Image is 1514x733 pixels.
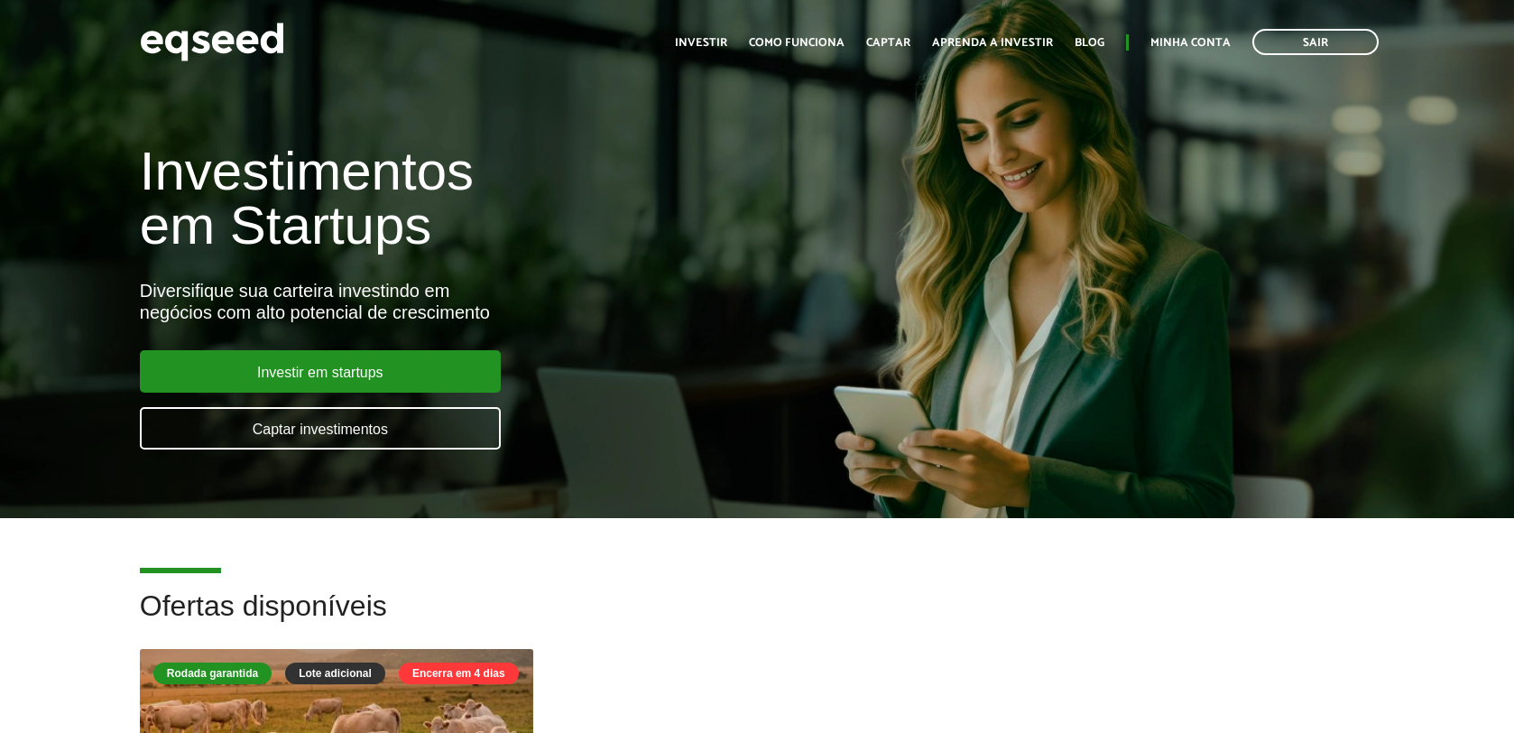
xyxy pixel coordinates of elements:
div: Diversifique sua carteira investindo em negócios com alto potencial de crescimento [140,280,870,323]
img: EqSeed [140,18,284,66]
h1: Investimentos em Startups [140,144,870,253]
a: Minha conta [1150,37,1231,49]
a: Blog [1075,37,1104,49]
a: Aprenda a investir [932,37,1053,49]
div: Lote adicional [285,663,385,684]
a: Investir em startups [140,350,501,393]
h2: Ofertas disponíveis [140,590,1374,649]
a: Investir [675,37,727,49]
a: Captar investimentos [140,407,501,450]
a: Como funciona [749,37,845,49]
div: Encerra em 4 dias [399,663,519,684]
a: Sair [1252,29,1379,55]
div: Rodada garantida [153,663,272,684]
a: Captar [866,37,910,49]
